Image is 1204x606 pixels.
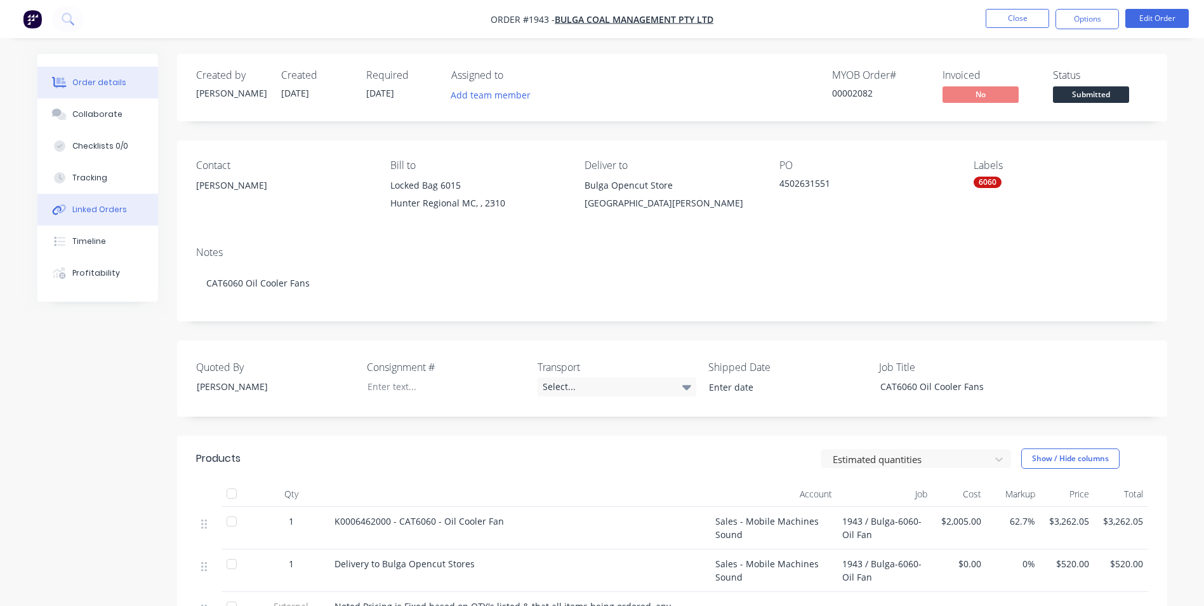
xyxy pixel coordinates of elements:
[585,177,758,212] div: Bulga Opencut Store [GEOGRAPHIC_DATA][PERSON_NAME]
[1125,9,1189,28] button: Edit Order
[491,13,555,25] span: Order #1943 -
[281,69,351,81] div: Created
[37,257,158,289] button: Profitability
[253,481,329,507] div: Qty
[390,194,564,212] div: Hunter Regional MC, , 2310
[943,69,1038,81] div: Invoiced
[37,67,158,98] button: Order details
[991,557,1035,570] span: 0%
[451,86,538,104] button: Add team member
[72,172,107,184] div: Tracking
[72,267,120,279] div: Profitability
[1045,515,1089,528] span: $3,262.05
[366,87,394,99] span: [DATE]
[1094,481,1148,507] div: Total
[196,451,241,466] div: Products
[710,507,837,549] div: Sales - Mobile Machines Sound
[367,360,526,375] label: Consignment #
[837,507,932,549] div: 1943 / Bulga-6060-Oil Fan
[1099,515,1143,528] span: $3,262.05
[974,159,1148,172] div: Labels
[72,140,128,152] div: Checklists 0/0
[779,177,938,194] div: 4502631551
[196,86,266,100] div: [PERSON_NAME]
[187,377,345,396] div: [PERSON_NAME]
[390,159,564,172] div: Bill to
[538,377,696,396] div: Select...
[1053,69,1148,81] div: Status
[196,177,370,217] div: [PERSON_NAME]
[974,177,1002,188] div: 6060
[451,69,578,81] div: Assigned to
[196,69,266,81] div: Created by
[196,159,370,172] div: Contact
[444,86,537,104] button: Add team member
[986,9,1049,28] button: Close
[991,515,1035,528] span: 62.7%
[832,69,927,81] div: MYOB Order #
[1055,9,1119,29] button: Options
[289,515,294,528] span: 1
[1021,448,1120,469] button: Show / Hide columns
[1040,481,1094,507] div: Price
[837,481,932,507] div: Job
[334,515,504,527] span: K0006462000 - CAT6060 - Oil Cooler Fan
[72,77,126,88] div: Order details
[932,481,986,507] div: Cost
[1045,557,1089,570] span: $520.00
[23,10,42,29] img: Factory
[585,177,758,217] div: Bulga Opencut Store [GEOGRAPHIC_DATA][PERSON_NAME]
[196,246,1148,259] div: Notes
[37,226,158,257] button: Timeline
[879,360,1038,375] label: Job Title
[196,177,370,194] div: [PERSON_NAME]
[708,360,867,375] label: Shipped Date
[390,177,564,217] div: Locked Bag 6015Hunter Regional MC, , 2310
[289,557,294,570] span: 1
[779,159,953,172] div: PO
[700,378,858,397] input: Enter date
[72,236,106,247] div: Timeline
[937,557,981,570] span: $0.00
[196,360,355,375] label: Quoted By
[196,264,1148,302] div: CAT6060 Oil Cooler Fans
[837,549,932,592] div: 1943 / Bulga-6060-Oil Fan
[37,194,158,226] button: Linked Orders
[585,159,758,172] div: Deliver to
[72,204,127,215] div: Linked Orders
[943,86,1019,102] span: No
[870,377,1029,396] div: CAT6060 Oil Cooler Fans
[366,69,436,81] div: Required
[72,109,122,120] div: Collaborate
[1053,86,1129,102] span: Submitted
[1099,557,1143,570] span: $520.00
[710,549,837,592] div: Sales - Mobile Machines Sound
[37,130,158,162] button: Checklists 0/0
[555,13,713,25] a: Bulga Coal Management Pty Ltd
[832,86,927,100] div: 00002082
[1053,86,1129,105] button: Submitted
[986,481,1040,507] div: Markup
[937,515,981,528] span: $2,005.00
[710,481,837,507] div: Account
[37,162,158,194] button: Tracking
[334,558,475,570] span: Delivery to Bulga Opencut Stores
[281,87,309,99] span: [DATE]
[37,98,158,130] button: Collaborate
[538,360,696,375] label: Transport
[390,177,564,194] div: Locked Bag 6015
